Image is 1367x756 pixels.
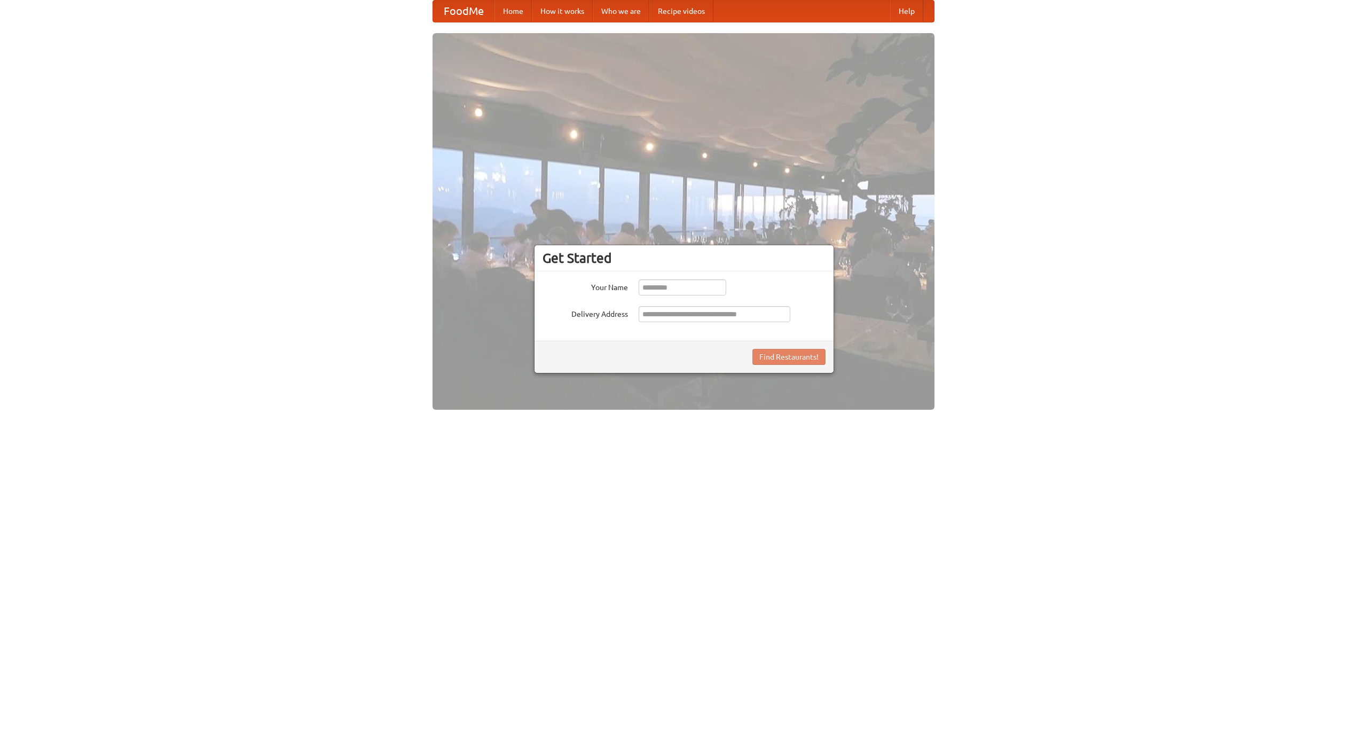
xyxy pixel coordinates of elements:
label: Delivery Address [543,306,628,319]
h3: Get Started [543,250,826,266]
a: Recipe videos [649,1,713,22]
label: Your Name [543,279,628,293]
a: FoodMe [433,1,494,22]
a: Help [890,1,923,22]
a: Home [494,1,532,22]
button: Find Restaurants! [752,349,826,365]
a: Who we are [593,1,649,22]
a: How it works [532,1,593,22]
